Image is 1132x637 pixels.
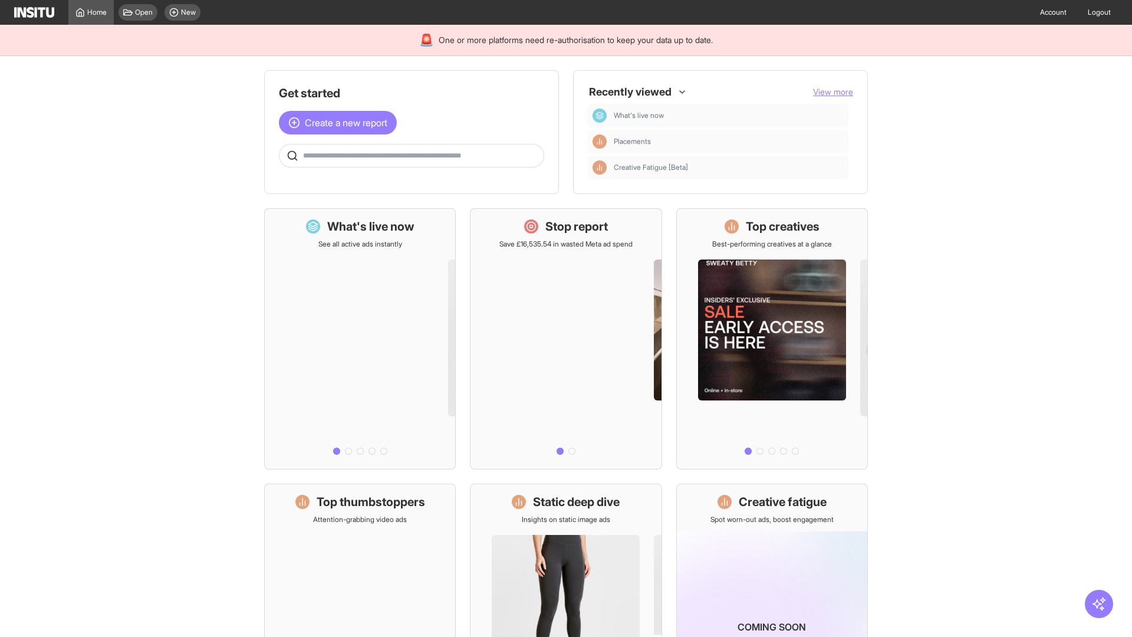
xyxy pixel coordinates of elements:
span: Creative Fatigue [Beta] [614,163,688,172]
div: Insights [593,134,607,149]
a: What's live nowSee all active ads instantly [264,208,456,469]
span: Create a new report [305,116,387,130]
h1: Top creatives [746,218,820,235]
span: Open [135,8,153,17]
span: Placements [614,137,651,146]
span: What's live now [614,111,844,120]
h1: Static deep dive [533,494,620,510]
p: Attention-grabbing video ads [313,515,407,524]
span: Home [87,8,107,17]
button: View more [813,86,853,98]
span: One or more platforms need re-authorisation to keep your data up to date. [439,34,713,46]
a: Stop reportSave £16,535.54 in wasted Meta ad spend [470,208,662,469]
p: Insights on static image ads [522,515,610,524]
button: Create a new report [279,111,397,134]
div: Dashboard [593,109,607,123]
p: Best-performing creatives at a glance [712,239,832,249]
h1: Get started [279,85,544,101]
img: Logo [14,7,54,18]
p: See all active ads instantly [318,239,402,249]
h1: Stop report [545,218,608,235]
a: Top creativesBest-performing creatives at a glance [676,208,868,469]
span: Creative Fatigue [Beta] [614,163,844,172]
span: View more [813,87,853,97]
h1: Top thumbstoppers [317,494,425,510]
span: Placements [614,137,844,146]
div: Insights [593,160,607,175]
p: Save £16,535.54 in wasted Meta ad spend [499,239,633,249]
span: What's live now [614,111,664,120]
span: New [181,8,196,17]
h1: What's live now [327,218,414,235]
div: 🚨 [419,32,434,48]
